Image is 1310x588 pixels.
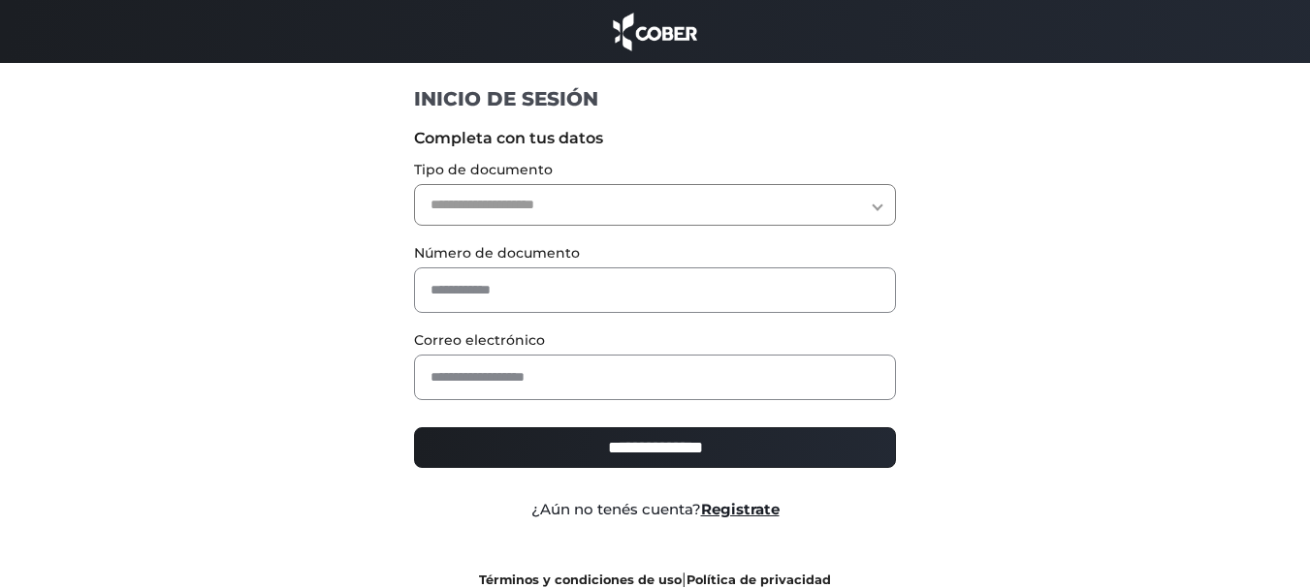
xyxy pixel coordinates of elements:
[414,330,896,351] label: Correo electrónico
[687,573,831,587] a: Política de privacidad
[414,86,896,111] h1: INICIO DE SESIÓN
[414,243,896,263] label: Número de documento
[399,499,911,521] div: ¿Aún no tenés cuenta?
[414,127,896,150] label: Completa con tus datos
[608,10,703,53] img: cober_marca.png
[701,500,780,518] a: Registrate
[414,160,896,180] label: Tipo de documento
[479,573,682,587] a: Términos y condiciones de uso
